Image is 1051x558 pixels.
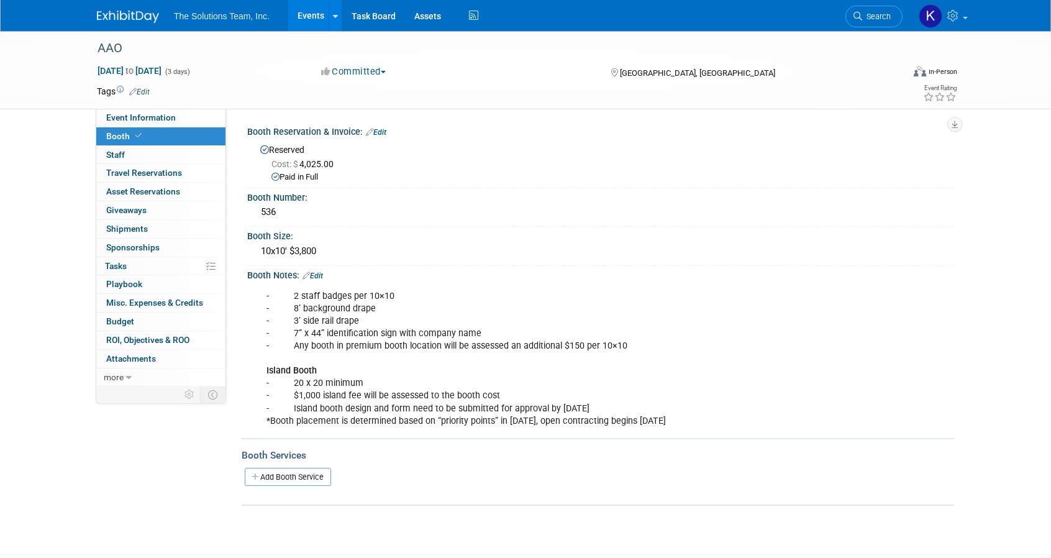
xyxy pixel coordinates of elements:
[106,224,148,234] span: Shipments
[96,239,225,257] a: Sponsorships
[914,66,926,76] img: Format-Inperson.png
[96,164,225,182] a: Travel Reservations
[247,122,954,139] div: Booth Reservation & Invoice:
[845,6,903,27] a: Search
[271,159,299,169] span: Cost: $
[106,150,125,160] span: Staff
[257,203,945,222] div: 536
[271,159,339,169] span: 4,025.00
[923,85,957,91] div: Event Rating
[96,294,225,312] a: Misc. Expenses & Credits
[247,188,954,204] div: Booth Number:
[106,242,160,252] span: Sponsorships
[135,132,142,139] i: Booth reservation complete
[106,354,156,364] span: Attachments
[97,85,150,98] td: Tags
[129,88,150,96] a: Edit
[124,66,135,76] span: to
[96,350,225,368] a: Attachments
[620,68,775,78] span: [GEOGRAPHIC_DATA], [GEOGRAPHIC_DATA]
[93,37,884,60] div: AAO
[174,11,270,21] span: The Solutions Team, Inc.
[919,4,942,28] img: Kaelon Harris
[179,386,201,403] td: Personalize Event Tab Strip
[106,298,203,308] span: Misc. Expenses & Credits
[266,365,317,376] b: Island Booth
[106,131,144,141] span: Booth
[96,109,225,127] a: Event Information
[96,368,225,386] a: more
[201,386,226,403] td: Toggle Event Tabs
[257,140,945,183] div: Reserved
[366,128,386,137] a: Edit
[257,242,945,261] div: 10x10′ $3,800
[96,127,225,145] a: Booth
[106,186,180,196] span: Asset Reservations
[106,112,176,122] span: Event Information
[106,279,142,289] span: Playbook
[928,67,957,76] div: In-Person
[106,205,147,215] span: Giveaways
[96,146,225,164] a: Staff
[96,201,225,219] a: Giveaways
[271,172,945,183] div: Paid in Full
[242,449,954,462] div: Booth Services
[106,168,182,178] span: Travel Reservations
[862,12,891,21] span: Search
[105,261,127,271] span: Tasks
[258,284,817,434] div: - 2 staff badges per 10×10 - 8’ background drape - 3’ side rail drape - 7” x 44” identification s...
[96,183,225,201] a: Asset Reservations
[96,257,225,275] a: Tasks
[829,65,957,83] div: Event Format
[303,272,323,280] a: Edit
[96,331,225,349] a: ROI, Objectives & ROO
[106,316,134,326] span: Budget
[96,313,225,331] a: Budget
[97,11,159,23] img: ExhibitDay
[247,227,954,242] div: Booth Size:
[96,220,225,238] a: Shipments
[317,65,391,78] button: Committed
[245,468,331,486] a: Add Booth Service
[106,335,189,345] span: ROI, Objectives & ROO
[97,65,162,76] span: [DATE] [DATE]
[247,266,954,282] div: Booth Notes:
[164,68,190,76] span: (3 days)
[96,275,225,293] a: Playbook
[104,372,124,382] span: more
